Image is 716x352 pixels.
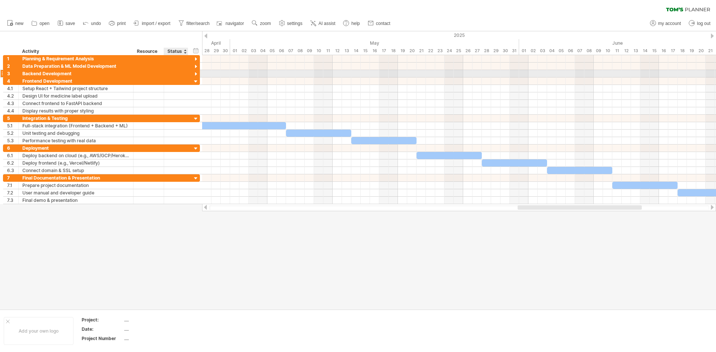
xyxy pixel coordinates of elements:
[22,145,129,152] div: Deployment
[66,21,75,26] span: save
[29,19,52,28] a: open
[622,47,631,55] div: Thursday, 12 June 2025
[186,21,210,26] span: filter/search
[687,19,713,28] a: log out
[202,47,211,55] div: Monday, 28 April 2025
[22,130,129,137] div: Unit testing and debugging
[341,19,362,28] a: help
[277,47,286,55] div: Tuesday, 6 May 2025
[7,122,18,129] div: 5.1
[7,145,18,152] div: 6
[7,63,18,70] div: 2
[650,47,659,55] div: Sunday, 15 June 2025
[286,47,295,55] div: Wednesday, 7 May 2025
[22,182,129,189] div: Prepare project documentation
[22,107,129,114] div: Display results with proper styling
[612,47,622,55] div: Wednesday, 11 June 2025
[668,47,678,55] div: Tuesday, 17 June 2025
[7,137,18,144] div: 5.3
[211,47,221,55] div: Tuesday, 29 April 2025
[305,47,314,55] div: Friday, 9 May 2025
[221,47,230,55] div: Wednesday, 30 April 2025
[7,55,18,62] div: 1
[260,21,271,26] span: zoom
[277,19,305,28] a: settings
[594,47,603,55] div: Monday, 9 June 2025
[556,47,566,55] div: Thursday, 5 June 2025
[366,19,393,28] a: contact
[82,326,123,332] div: Date:
[706,47,715,55] div: Saturday, 21 June 2025
[295,47,305,55] div: Thursday, 8 May 2025
[250,19,273,28] a: zoom
[22,92,129,99] div: Design UI for medicine label upload
[137,48,160,55] div: Resource
[239,47,249,55] div: Friday, 2 May 2025
[491,47,500,55] div: Thursday, 29 May 2025
[81,19,103,28] a: undo
[7,189,18,196] div: 7.2
[7,92,18,99] div: 4.2
[22,100,129,107] div: Connect frontend to FastAPI backend
[4,317,73,345] div: Add your own logo
[389,47,398,55] div: Sunday, 18 May 2025
[631,47,640,55] div: Friday, 13 June 2025
[454,47,463,55] div: Sunday, 25 May 2025
[333,47,342,55] div: Monday, 12 May 2025
[314,47,323,55] div: Saturday, 10 May 2025
[7,167,18,174] div: 6.3
[22,48,129,55] div: Activity
[40,21,50,26] span: open
[603,47,612,55] div: Tuesday, 10 June 2025
[22,197,129,204] div: Final demo & presentation
[176,19,212,28] a: filter/search
[124,317,187,323] div: ....
[370,47,379,55] div: Friday, 16 May 2025
[547,47,556,55] div: Wednesday, 4 June 2025
[7,197,18,204] div: 7.3
[417,47,426,55] div: Wednesday, 21 May 2025
[22,77,129,85] div: Frontend Development
[463,47,472,55] div: Monday, 26 May 2025
[7,107,18,114] div: 4.4
[22,55,129,62] div: Planning & Requirement Analysis
[566,47,575,55] div: Friday, 6 June 2025
[22,167,129,174] div: Connect domain & SSL setup
[7,85,18,92] div: 4.1
[107,19,128,28] a: print
[7,174,18,181] div: 7
[351,47,361,55] div: Wednesday, 14 May 2025
[22,174,129,181] div: Final Documentation & Presentation
[124,326,187,332] div: ....
[658,21,681,26] span: my account
[287,21,302,26] span: settings
[142,21,170,26] span: import / export
[230,47,239,55] div: Thursday, 1 May 2025
[361,47,370,55] div: Thursday, 15 May 2025
[435,47,445,55] div: Friday, 23 May 2025
[510,47,519,55] div: Saturday, 31 May 2025
[7,182,18,189] div: 7.1
[519,47,528,55] div: Sunday, 1 June 2025
[267,47,277,55] div: Monday, 5 May 2025
[398,47,407,55] div: Monday, 19 May 2025
[500,47,510,55] div: Friday, 30 May 2025
[117,21,126,26] span: print
[342,47,351,55] div: Tuesday, 13 May 2025
[258,47,267,55] div: Sunday, 4 May 2025
[7,130,18,137] div: 5.2
[678,47,687,55] div: Wednesday, 18 June 2025
[575,47,584,55] div: Saturday, 7 June 2025
[584,47,594,55] div: Sunday, 8 June 2025
[22,137,129,144] div: Performance testing with real data
[696,47,706,55] div: Friday, 20 June 2025
[22,189,129,196] div: User manual and developer guide
[15,21,23,26] span: new
[379,47,389,55] div: Saturday, 17 May 2025
[249,47,258,55] div: Saturday, 3 May 2025
[472,47,482,55] div: Tuesday, 27 May 2025
[22,70,129,77] div: Backend Development
[648,19,683,28] a: my account
[5,19,26,28] a: new
[323,47,333,55] div: Sunday, 11 May 2025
